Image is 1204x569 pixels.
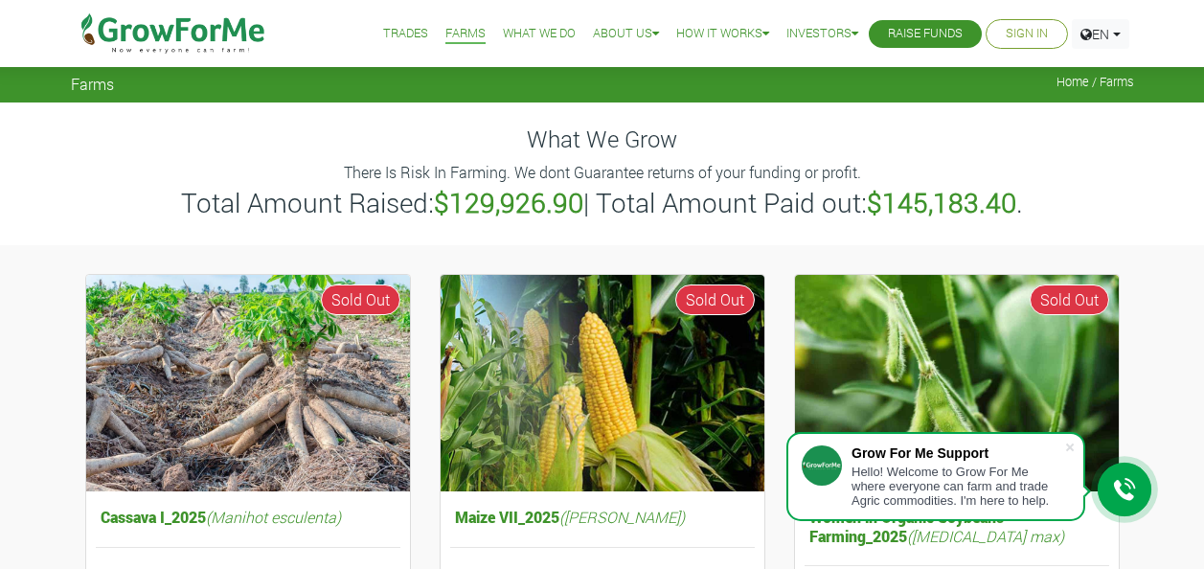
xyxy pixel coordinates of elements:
div: Hello! Welcome to Grow For Me where everyone can farm and trade Agric commodities. I'm here to help. [852,465,1064,508]
a: Sign In [1006,24,1048,44]
a: Trades [383,24,428,44]
i: (Manihot esculenta) [206,507,341,527]
a: EN [1072,19,1129,49]
span: Farms [71,75,114,93]
h4: What We Grow [71,125,1134,153]
a: What We Do [503,24,576,44]
span: Sold Out [675,284,755,315]
img: growforme image [795,275,1119,492]
p: There Is Risk In Farming. We dont Guarantee returns of your funding or profit. [74,161,1131,184]
i: ([PERSON_NAME]) [559,507,685,527]
img: growforme image [86,275,410,492]
a: Raise Funds [888,24,963,44]
h5: Women in Organic Soybeans Farming_2025 [805,503,1109,549]
span: Sold Out [321,284,400,315]
a: Investors [786,24,858,44]
a: Farms [445,24,486,44]
div: Grow For Me Support [852,445,1064,461]
i: ([MEDICAL_DATA] max) [907,526,1064,546]
h3: Total Amount Raised: | Total Amount Paid out: . [74,187,1131,219]
b: $129,926.90 [434,185,583,220]
h5: Cassava I_2025 [96,503,400,531]
h5: Maize VII_2025 [450,503,755,531]
span: Home / Farms [1056,75,1134,89]
img: growforme image [441,275,764,492]
a: How it Works [676,24,769,44]
b: $145,183.40 [867,185,1016,220]
a: About Us [593,24,659,44]
span: Sold Out [1030,284,1109,315]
